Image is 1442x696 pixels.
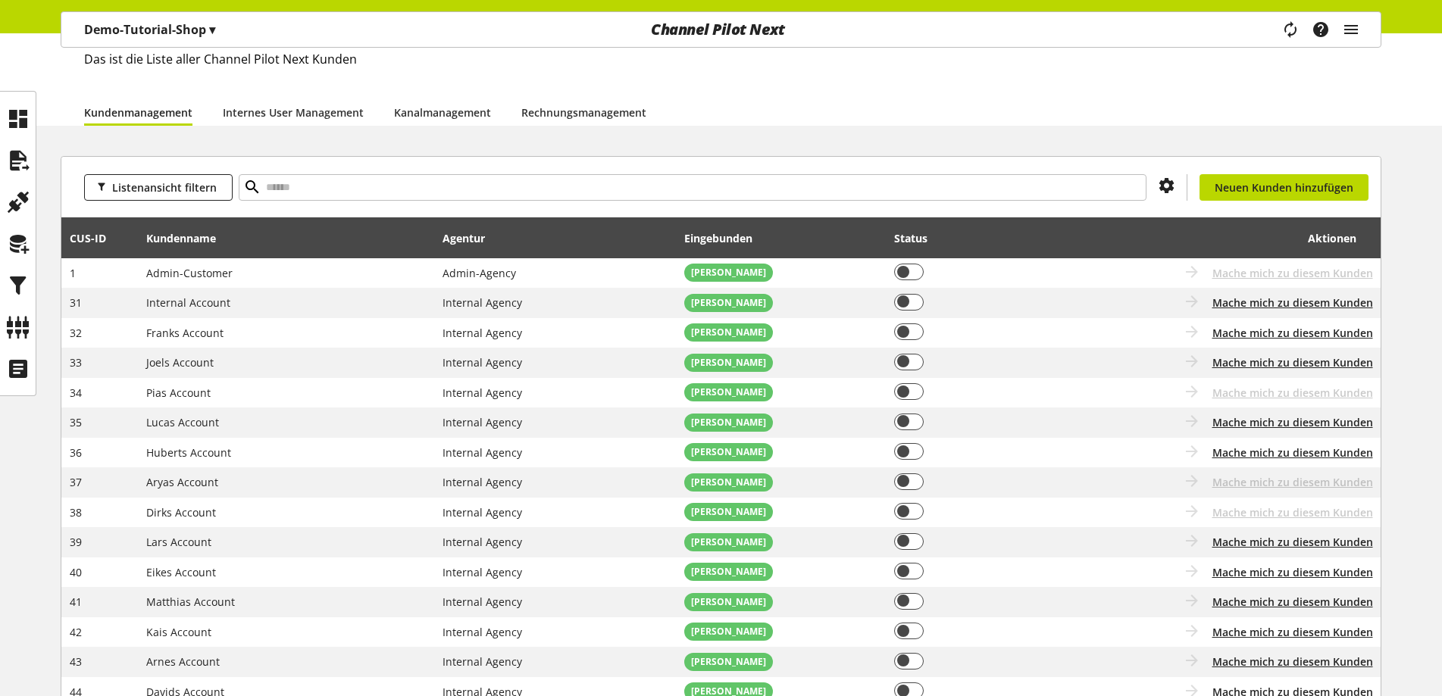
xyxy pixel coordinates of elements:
[443,595,522,609] span: Internal Agency
[691,445,766,459] span: [PERSON_NAME]
[146,326,224,340] span: Franks Account
[70,355,82,370] span: 33
[691,595,766,609] span: [PERSON_NAME]
[443,535,522,549] span: Internal Agency
[691,655,766,669] span: [PERSON_NAME]
[1215,179,1353,195] span: Neuen Kunden hinzufügen
[684,230,768,246] div: Eingebunden
[691,326,766,339] span: [PERSON_NAME]
[146,295,230,310] span: Internal Account
[521,105,646,120] a: Rechnungsmanagement
[70,595,82,609] span: 41
[84,105,192,120] a: Kundenmanagement
[70,505,82,520] span: 38
[70,565,82,579] span: 40
[70,415,82,429] span: 35
[1212,414,1373,430] button: Mache mich zu diesem Kunden
[443,475,522,489] span: Internal Agency
[1212,474,1373,490] span: Mache mich zu diesem Kunden
[443,654,522,669] span: Internal Agency
[691,505,766,519] span: [PERSON_NAME]
[691,385,766,399] span: [PERSON_NAME]
[146,565,216,579] span: Eikes Account
[443,295,522,310] span: Internal Agency
[691,476,766,489] span: [PERSON_NAME]
[1212,534,1373,550] button: Mache mich zu diesem Kunden
[146,445,231,460] span: Huberts Account
[70,535,82,549] span: 39
[691,535,766,549] span: [PERSON_NAME]
[1212,325,1373,341] button: Mache mich zu diesem Kunden
[1212,654,1373,669] button: Mache mich zu diesem Kunden
[223,105,364,120] a: Internes User Management
[443,505,522,520] span: Internal Agency
[1212,265,1373,281] span: Mache mich zu diesem Kunden
[691,266,766,279] span: [PERSON_NAME]
[394,105,491,120] a: Kanalmanagement
[84,174,233,201] button: Listenansicht filtern
[443,565,522,579] span: Internal Agency
[84,50,1381,68] h2: Das ist die Liste aller Channel Pilot Next Kunden
[146,625,211,639] span: Kais Account
[61,11,1381,48] nav: main navigation
[70,385,82,400] span: 34
[146,230,231,246] div: Kundenname
[70,266,76,280] span: 1
[146,654,220,669] span: Arnes Account
[443,385,522,400] span: Internal Agency
[1200,174,1368,201] a: Neuen Kunden hinzufügen
[1212,445,1373,460] button: Mache mich zu diesem Kunden
[1212,354,1373,370] button: Mache mich zu diesem Kunden
[443,445,522,460] span: Internal Agency
[70,475,82,489] span: 37
[1212,385,1373,401] span: Mache mich zu diesem Kunden
[691,565,766,579] span: [PERSON_NAME]
[1212,564,1373,580] button: Mache mich zu diesem Kunden
[146,266,233,280] span: Admin-Customer
[1212,295,1373,311] button: Mache mich zu diesem Kunden
[209,21,215,38] span: ▾
[70,654,82,669] span: 43
[70,326,82,340] span: 32
[70,230,121,246] div: CUS-⁠ID
[443,415,522,429] span: Internal Agency
[146,475,218,489] span: Aryas Account
[443,266,516,280] span: Admin-Agency
[1212,504,1373,520] span: Mache mich zu diesem Kunden
[443,326,522,340] span: Internal Agency
[1212,624,1373,640] button: Mache mich zu diesem Kunden
[146,535,211,549] span: Lars Account
[84,20,215,39] p: Demo-Tutorial-Shop
[70,295,82,310] span: 31
[146,385,211,400] span: Pias Account
[443,355,522,370] span: Internal Agency
[691,296,766,310] span: [PERSON_NAME]
[1212,594,1373,610] button: Mache mich zu diesem Kunden
[146,505,216,520] span: Dirks Account
[146,595,235,609] span: Matthias Account
[146,355,214,370] span: Joels Account
[1046,223,1356,253] div: Aktionen
[894,230,943,246] div: Status
[70,445,82,460] span: 36
[112,179,217,195] span: Listenansicht filtern
[70,625,82,639] span: 42
[691,356,766,370] span: [PERSON_NAME]
[691,625,766,638] span: [PERSON_NAME]
[443,625,522,639] span: Internal Agency
[443,230,500,246] div: Agentur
